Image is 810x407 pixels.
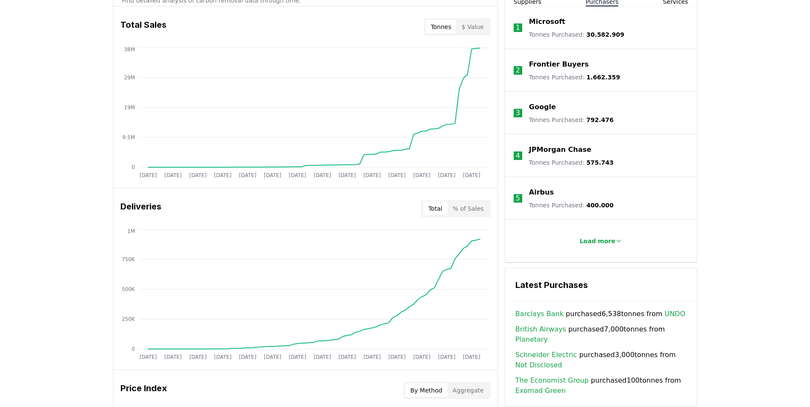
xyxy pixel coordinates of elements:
tspan: [DATE] [264,354,281,360]
p: 3 [516,108,520,118]
a: Not Disclosed [515,360,562,370]
tspan: [DATE] [289,172,306,178]
p: Tonnes Purchased : [529,201,614,209]
button: Tonnes [426,20,456,34]
p: Tonnes Purchased : [529,73,620,81]
h3: Latest Purchases [515,279,687,291]
tspan: [DATE] [239,354,256,360]
tspan: [DATE] [338,354,356,360]
tspan: 0 [132,346,135,352]
tspan: [DATE] [214,172,231,178]
tspan: [DATE] [164,354,181,360]
a: The Economist Group [515,375,589,386]
tspan: [DATE] [413,172,430,178]
tspan: 29M [124,75,135,81]
p: 1 [516,23,520,33]
span: purchased 100 tonnes from [515,375,687,396]
a: JPMorgan Chase [529,145,591,155]
tspan: [DATE] [363,354,381,360]
span: 575.743 [586,159,614,166]
tspan: [DATE] [164,172,181,178]
h3: Price Index [120,382,167,399]
tspan: 38M [124,47,135,52]
tspan: [DATE] [413,354,430,360]
tspan: [DATE] [264,172,281,178]
tspan: [DATE] [388,354,406,360]
button: % of Sales [447,202,489,215]
a: Microsoft [529,17,565,27]
tspan: [DATE] [388,172,406,178]
a: Schneider Electric [515,350,577,360]
tspan: 250K [122,316,135,322]
span: 792.476 [586,116,614,123]
p: Tonnes Purchased : [529,30,624,39]
tspan: [DATE] [338,172,356,178]
p: Load more [579,237,615,245]
span: purchased 7,000 tonnes from [515,324,687,345]
a: UNDO [664,309,685,319]
tspan: 19M [124,105,135,110]
tspan: [DATE] [189,172,207,178]
button: Load more [573,233,629,250]
tspan: 750K [122,256,135,262]
span: purchased 3,000 tonnes from [515,350,687,370]
span: purchased 6,538 tonnes from [515,309,685,319]
tspan: [DATE] [363,172,381,178]
p: 4 [516,151,520,161]
tspan: 0 [132,164,135,170]
a: Airbus [529,187,554,198]
button: $ Value [456,20,489,34]
tspan: [DATE] [463,172,480,178]
h3: Total Sales [120,18,167,35]
p: 5 [516,193,520,203]
a: Barclays Bank [515,309,564,319]
tspan: [DATE] [139,172,157,178]
span: 1.662.359 [586,74,620,81]
p: 2 [516,65,520,76]
a: Exomad Green [515,386,566,396]
tspan: [DATE] [239,172,256,178]
a: Frontier Buyers [529,59,589,70]
tspan: [DATE] [289,354,306,360]
span: 400.000 [586,202,614,209]
tspan: [DATE] [189,354,207,360]
tspan: [DATE] [313,172,331,178]
a: Google [529,102,556,112]
button: Aggregate [447,384,489,397]
p: Tonnes Purchased : [529,158,614,167]
button: Total [423,202,447,215]
tspan: [DATE] [214,354,231,360]
tspan: 500K [122,286,135,292]
tspan: [DATE] [438,354,456,360]
tspan: 1M [127,228,135,234]
a: British Airways [515,324,566,334]
tspan: [DATE] [463,354,480,360]
tspan: [DATE] [139,354,157,360]
button: By Method [405,384,447,397]
tspan: 9.5M [122,134,135,140]
tspan: [DATE] [313,354,331,360]
a: Planetary [515,334,548,345]
tspan: [DATE] [438,172,456,178]
h3: Deliveries [120,200,161,217]
p: Tonnes Purchased : [529,116,614,124]
span: 30.582.909 [586,31,624,38]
